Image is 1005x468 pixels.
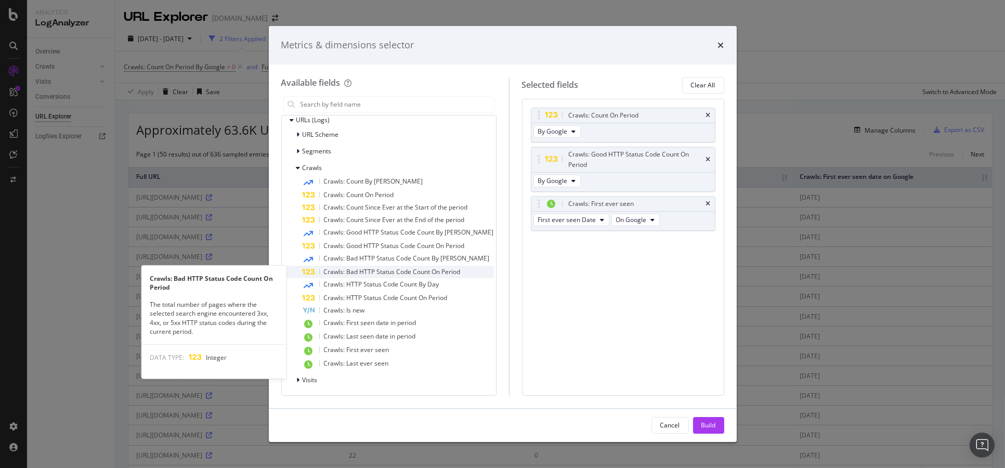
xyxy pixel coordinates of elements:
div: times [706,112,711,119]
div: times [706,201,711,207]
span: Crawls: Count Since Ever at the Start of the period [324,203,468,212]
div: Available fields [281,77,341,88]
span: By Google [538,127,568,136]
span: Crawls: Is new [324,306,365,315]
span: Visits [303,375,318,384]
span: Crawls: HTTP Status Code Count By Day [324,280,439,289]
span: URLs (Logs) [296,115,330,124]
span: Crawls: First seen date in period [324,318,416,327]
div: Crawls: First ever seen [569,199,634,209]
button: Clear All [682,77,724,94]
span: By Google [538,176,568,185]
span: Segments [303,147,332,155]
div: Clear All [691,81,715,89]
span: Crawls: Last ever seen [324,359,389,368]
span: Crawls: Good HTTP Status Code Count By [PERSON_NAME] [324,228,494,237]
div: Build [701,421,716,430]
div: Cancel [660,421,680,430]
button: On Google [611,214,660,226]
span: Crawls: Bad HTTP Status Code Count By [PERSON_NAME] [324,254,490,263]
div: Crawls: Count On Period [569,110,639,121]
div: Metrics & dimensions selector [281,38,414,52]
div: Crawls: Good HTTP Status Code Count On Period [569,149,704,170]
div: modal [269,26,737,442]
span: Crawls: HTTP Status Code Count On Period [324,293,448,302]
button: By Google [533,175,581,187]
div: The total number of pages where the selected search engine encountered 3xx, 4xx, or 5xx HTTP stat... [141,300,286,336]
span: Crawls: Last seen date in period [324,332,416,341]
div: Crawls: Good HTTP Status Code Count On PeriodtimesBy Google [531,147,715,192]
span: Crawls: Count Since Ever at the End of the period [324,215,465,224]
div: times [706,157,711,163]
button: By Google [533,125,581,138]
span: Crawls [303,163,322,172]
span: First ever seen Date [538,215,596,224]
input: Search by field name [299,97,494,112]
button: Cancel [651,417,689,434]
div: Selected fields [522,79,579,91]
span: Crawls: Bad HTTP Status Code Count On Period [324,267,461,276]
div: Open Intercom Messenger [970,433,995,458]
button: Build [693,417,724,434]
button: First ever seen Date [533,214,609,226]
div: times [718,38,724,52]
span: URL Scheme [303,130,339,139]
div: Crawls: Count On PeriodtimesBy Google [531,108,715,142]
div: Crawls: First ever seentimesFirst ever seen DateOn Google [531,196,715,231]
div: Crawls: Bad HTTP Status Code Count On Period [141,274,286,292]
span: On Google [616,215,647,224]
span: Crawls: First ever seen [324,345,389,354]
span: Crawls: Count By [PERSON_NAME] [324,177,423,186]
span: Crawls: Count On Period [324,190,394,199]
span: Crawls: Good HTTP Status Code Count On Period [324,241,465,250]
